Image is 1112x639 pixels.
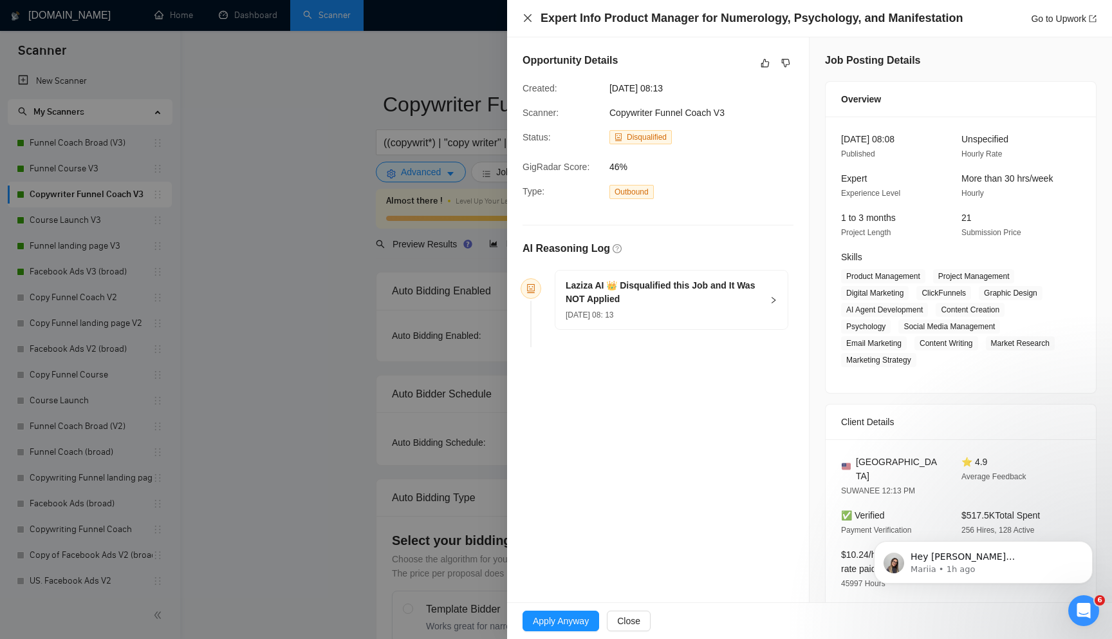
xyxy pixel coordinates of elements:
iframe: Intercom notifications message [855,514,1112,604]
span: Overview [841,92,881,106]
span: Psychology [841,319,891,334]
span: Social Media Management [898,319,1000,334]
button: Apply Anyway [523,611,599,631]
span: Status: [523,132,551,142]
span: Hourly Rate [961,149,1002,158]
span: Market Research [986,336,1055,350]
span: [DATE] 08:13 [609,81,802,95]
button: like [757,55,773,71]
span: AI Agent Development [841,303,928,317]
h5: Job Posting Details [825,53,920,68]
h5: Laziza AI 👑 Disqualified this Job and It Was NOT Applied [566,279,762,306]
span: Email Marketing [841,336,907,350]
span: right [770,296,777,304]
span: export [1089,15,1097,23]
span: question-circle [613,244,622,253]
span: 21 [961,213,972,223]
span: ⭐ 4.9 [961,457,987,467]
span: Payment Verification [841,526,911,535]
span: Hourly [961,189,984,198]
span: $517.5K Total Spent [961,510,1040,520]
div: Client Details [841,405,1080,439]
h4: Expert Info Product Manager for Numerology, Psychology, and Manifestation [541,10,963,26]
span: close [523,13,533,23]
span: Scanner: [523,108,559,118]
span: Outbound [609,185,654,199]
span: Project Length [841,228,891,237]
span: 1 to 3 months [841,213,896,223]
span: like [761,58,770,68]
span: Skills [841,252,862,262]
span: Created: [523,83,557,93]
span: Disqualified [627,133,667,142]
span: Marketing Strategy [841,353,916,367]
span: Submission Price [961,228,1021,237]
span: ✅ Verified [841,510,885,520]
span: robot [526,284,535,293]
span: Close [617,614,640,628]
span: dislike [781,58,790,68]
span: Experience Level [841,189,900,198]
span: ClickFunnels [916,286,971,300]
span: Average Feedback [961,472,1026,481]
span: More than 30 hrs/week [961,173,1053,184]
span: Project Management [933,269,1015,283]
span: Type: [523,186,544,196]
span: robot [615,133,622,141]
a: Go to Upworkexport [1031,14,1097,24]
span: 46% [609,160,802,174]
span: [DATE] 08:08 [841,134,894,144]
span: [DATE] 08: 13 [566,310,613,319]
span: Unspecified [961,134,1008,144]
button: Close [523,13,533,24]
button: dislike [778,55,793,71]
span: Copywriter Funnel Coach V3 [609,108,725,118]
span: $10.24/hr avg hourly rate paid [841,549,923,574]
h5: AI Reasoning Log [523,241,610,256]
button: Close [607,611,651,631]
span: Product Management [841,269,925,283]
span: [GEOGRAPHIC_DATA] [856,455,941,483]
img: 🇺🇸 [842,462,851,471]
span: GigRadar Score: [523,162,589,172]
span: 45997 Hours [841,579,885,588]
span: Published [841,149,875,158]
span: Content Creation [936,303,1005,317]
span: Expert [841,173,867,184]
span: Content Writing [914,336,978,350]
span: Digital Marketing [841,286,909,300]
span: 6 [1095,595,1105,606]
h5: Opportunity Details [523,53,618,68]
span: Apply Anyway [533,614,589,628]
iframe: Intercom live chat [1068,595,1099,626]
span: SUWANEE 12:13 PM [841,486,915,495]
span: Graphic Design [979,286,1042,300]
